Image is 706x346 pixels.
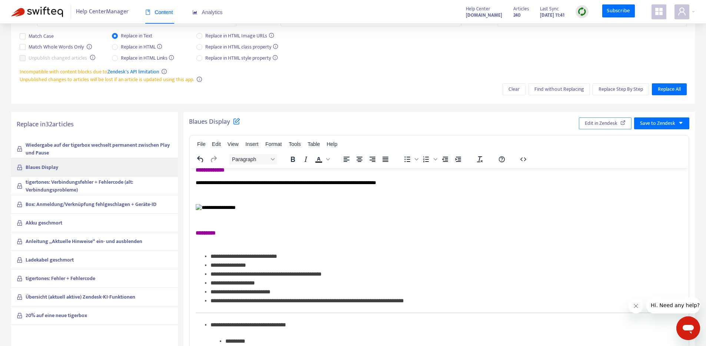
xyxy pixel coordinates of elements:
[17,202,23,207] span: lock
[90,55,95,60] span: info-circle
[513,11,521,19] strong: 240
[658,85,681,93] span: Replace All
[17,313,23,319] span: lock
[265,141,282,147] span: Format
[286,154,299,164] button: Bold
[577,7,587,16] img: sync.dc5367851b00ba804db3.png
[593,83,649,95] button: Replace Step By Step
[202,54,281,62] span: Replace in HTML style property
[439,154,451,164] button: Decrease indent
[194,154,207,164] button: Undo
[17,183,23,189] span: lock
[353,154,366,164] button: Align center
[585,119,617,127] span: Edit in Zendesk
[197,141,206,147] span: File
[452,154,464,164] button: Increase indent
[118,32,155,40] span: Replace in Text
[513,5,529,13] span: Articles
[340,154,353,164] button: Align left
[26,311,87,320] strong: 20% auf eine neue tigerbox
[634,117,689,129] button: Save to Zendeskcaret-down
[20,75,194,84] span: Unpublished changes to articles will be lost if an article is updated using this app.
[540,5,559,13] span: Last Sync
[145,10,150,15] span: book
[503,83,526,95] button: Clear
[76,5,129,19] span: Help Center Manager
[202,32,277,40] span: Replace in HTML Image URLs
[197,77,202,82] span: info-circle
[26,178,133,194] strong: tigertones: Verbindungsfehler + Fehlercode (alt: Verbindungsprobleme)
[646,297,700,313] iframe: Nachricht vom Unternehmen
[87,44,92,49] span: info-circle
[107,67,159,76] a: Zendesk's API limitation
[420,154,438,164] div: Numbered list
[232,156,268,162] span: Paragraph
[192,9,223,15] span: Analytics
[26,274,95,283] strong: tigertones: Fehler + Fehlercode
[20,67,159,76] span: Incompatible with content blocks due to
[145,9,173,15] span: Content
[26,141,170,157] strong: Wiedergabe auf der tigerbox wechselt permanent zwischen Play und Pause
[466,5,490,13] span: Help Center
[602,4,635,18] a: Subscribe
[289,141,301,147] span: Tools
[17,276,23,282] span: lock
[540,11,564,19] strong: [DATE] 11:41
[202,43,281,51] span: Replace in HTML class property
[26,163,58,172] strong: Blaues Display
[26,54,90,62] span: Unpublish changed articles
[26,32,57,40] span: Match Case
[26,219,62,227] strong: Akku geschmort
[17,239,23,244] span: lock
[189,117,240,127] h5: Blaues Display
[17,164,23,170] span: lock
[678,120,683,126] span: caret-down
[676,316,700,340] iframe: Schaltfläche zum Öffnen des Messaging-Fensters
[17,257,23,263] span: lock
[26,237,142,246] strong: Anleitung „Aktuelle Hinweise“ ein- und ausblenden
[162,69,167,74] span: info-circle
[192,10,198,15] span: area-chart
[212,141,221,147] span: Edit
[26,293,135,301] strong: Übersicht (aktuell aktive) Zendesk-KI-Funktionen
[312,154,331,164] div: Text color Black
[677,7,686,16] span: user
[327,141,337,147] span: Help
[11,7,63,17] img: Swifteq
[26,256,74,264] strong: Ladekabel geschmort
[629,299,643,313] iframe: Nachricht schließen
[534,85,584,93] span: Find without Replacing
[118,54,177,62] span: Replace in HTML Links
[26,200,156,209] strong: Box: Anmeldung/Verknüpfung fehlgeschlagen + Geräte-ID
[528,83,590,95] button: Find without Replacing
[26,43,87,51] span: Match Whole Words Only
[495,154,508,164] button: Help
[17,294,23,300] span: lock
[366,154,379,164] button: Align right
[228,141,239,147] span: View
[17,120,172,129] h5: Replace in 32 articles
[17,146,23,152] span: lock
[401,154,420,164] div: Bullet list
[245,141,258,147] span: Insert
[299,154,312,164] button: Italic
[579,117,632,129] button: Edit in Zendesk
[118,43,165,51] span: Replace in HTML
[17,220,23,226] span: lock
[229,154,277,164] button: Block Paragraph
[508,85,520,93] span: Clear
[308,141,320,147] span: Table
[599,85,643,93] span: Replace Step By Step
[654,7,663,16] span: appstore
[466,11,502,19] a: [DOMAIN_NAME]
[652,83,687,95] button: Replace All
[474,154,486,164] button: Clear formatting
[640,119,675,127] span: Save to Zendesk
[207,154,220,164] button: Redo
[379,154,392,164] button: Justify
